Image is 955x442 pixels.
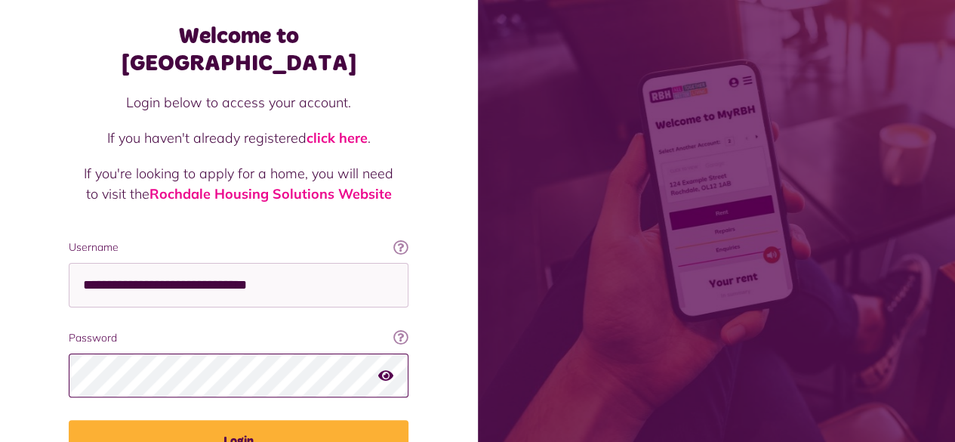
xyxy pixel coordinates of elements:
[84,92,393,113] p: Login below to access your account.
[69,240,408,255] label: Username
[307,129,368,147] a: click here
[69,23,408,77] h1: Welcome to [GEOGRAPHIC_DATA]
[84,163,393,204] p: If you're looking to apply for a home, you will need to visit the
[69,330,408,346] label: Password
[84,128,393,148] p: If you haven't already registered .
[149,185,392,202] a: Rochdale Housing Solutions Website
